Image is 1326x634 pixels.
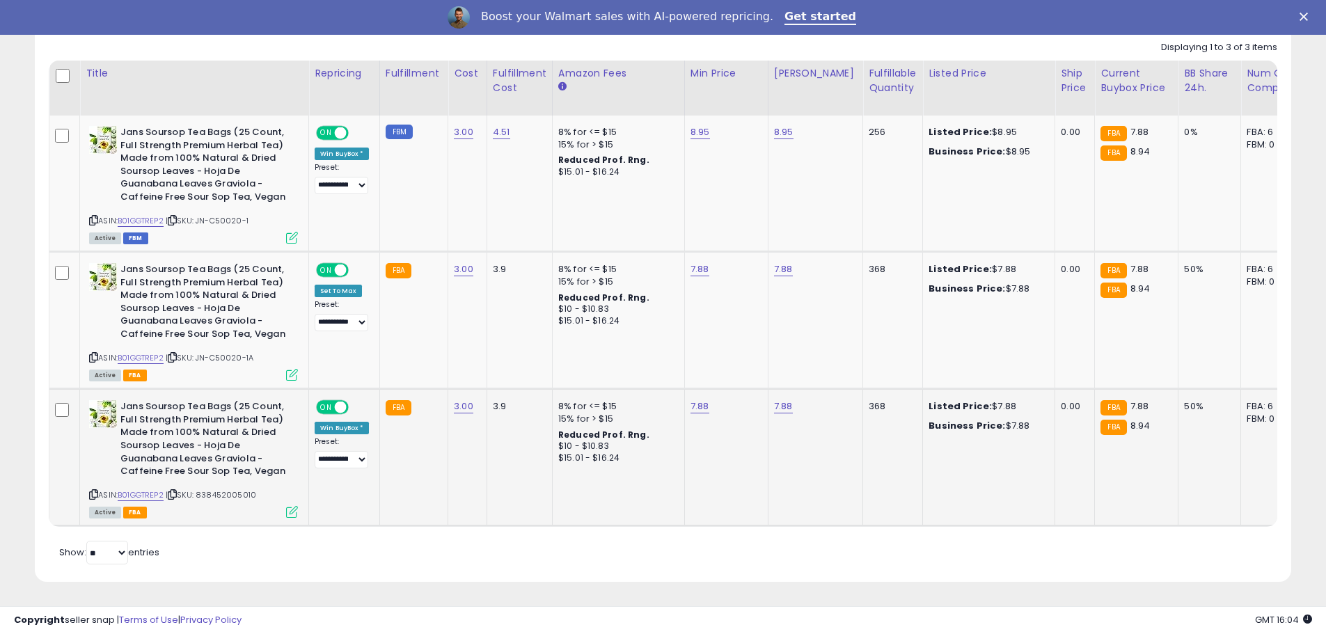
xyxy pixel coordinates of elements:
div: Current Buybox Price [1100,66,1172,95]
span: 7.88 [1130,125,1149,138]
div: FBM: 0 [1247,413,1293,425]
div: 8% for <= $15 [558,400,674,413]
a: 3.00 [454,125,473,139]
div: FBA: 6 [1247,400,1293,413]
div: FBA: 6 [1247,126,1293,138]
div: Win BuyBox * [315,422,369,434]
div: 50% [1184,400,1230,413]
div: Fulfillment Cost [493,66,546,95]
div: $10 - $10.83 [558,303,674,315]
div: 50% [1184,263,1230,276]
div: FBM: 0 [1247,276,1293,288]
div: ASIN: [89,400,298,516]
small: FBA [386,263,411,278]
b: Reduced Prof. Rng. [558,154,649,166]
div: 256 [869,126,912,138]
a: 7.88 [690,262,709,276]
div: Boost your Walmart sales with AI-powered repricing. [481,10,773,24]
small: FBA [1100,263,1126,278]
b: Listed Price: [929,262,992,276]
span: ON [317,264,335,276]
div: Preset: [315,163,369,194]
div: 0% [1184,126,1230,138]
div: $8.95 [929,145,1044,158]
b: Reduced Prof. Rng. [558,429,649,441]
div: 3.9 [493,263,542,276]
small: FBA [1100,126,1126,141]
a: 8.95 [774,125,794,139]
div: Fulfillable Quantity [869,66,917,95]
div: 368 [869,263,912,276]
span: ON [317,127,335,139]
img: Profile image for Adrian [448,6,470,29]
div: Displaying 1 to 3 of 3 items [1161,41,1277,54]
small: Amazon Fees. [558,81,567,93]
a: 8.95 [690,125,710,139]
div: Title [86,66,303,81]
div: ASIN: [89,126,298,242]
small: FBA [1100,283,1126,298]
div: Listed Price [929,66,1049,81]
a: Terms of Use [119,613,178,626]
div: 15% for > $15 [558,276,674,288]
div: Preset: [315,300,369,331]
div: $10 - $10.83 [558,441,674,452]
b: Jans Soursop Tea Bags (25 Count, Full Strength Premium Herbal Tea) Made from 100% Natural & Dried... [120,263,290,344]
div: 8% for <= $15 [558,126,674,138]
div: Close [1300,13,1313,21]
img: 51GFBp1HWzL._SL40_.jpg [89,126,117,154]
span: | SKU: JN-C50020-1 [166,215,248,226]
span: 7.88 [1130,262,1149,276]
span: FBM [123,232,148,244]
span: FBA [123,370,147,381]
small: FBA [386,400,411,415]
div: 8% for <= $15 [558,263,674,276]
span: Show: entries [59,546,159,559]
div: FBM: 0 [1247,138,1293,151]
div: Win BuyBox * [315,148,369,160]
div: $15.01 - $16.24 [558,452,674,464]
a: Get started [784,10,856,25]
div: Cost [454,66,481,81]
div: [PERSON_NAME] [774,66,857,81]
div: ASIN: [89,263,298,379]
div: Preset: [315,437,369,468]
img: 51GFBp1HWzL._SL40_.jpg [89,400,117,428]
span: All listings currently available for purchase on Amazon [89,232,121,244]
b: Listed Price: [929,125,992,138]
img: 51GFBp1HWzL._SL40_.jpg [89,263,117,291]
a: Privacy Policy [180,613,242,626]
div: BB Share 24h. [1184,66,1235,95]
small: FBA [1100,420,1126,435]
div: Num of Comp. [1247,66,1297,95]
span: OFF [347,402,369,413]
b: Business Price: [929,282,1005,295]
b: Jans Soursop Tea Bags (25 Count, Full Strength Premium Herbal Tea) Made from 100% Natural & Dried... [120,126,290,207]
div: 3.9 [493,400,542,413]
div: $7.88 [929,263,1044,276]
strong: Copyright [14,613,65,626]
span: FBA [123,507,147,518]
a: B01GGTREP2 [118,352,164,364]
div: Amazon Fees [558,66,679,81]
div: seller snap | | [14,614,242,627]
b: Listed Price: [929,399,992,413]
div: $7.88 [929,400,1044,413]
div: 15% for > $15 [558,413,674,425]
div: FBA: 6 [1247,263,1293,276]
span: ON [317,402,335,413]
span: 8.94 [1130,419,1151,432]
span: | SKU: 838452005010 [166,489,256,500]
b: Business Price: [929,419,1005,432]
b: Business Price: [929,145,1005,158]
span: OFF [347,127,369,139]
span: All listings currently available for purchase on Amazon [89,370,121,381]
small: FBA [1100,400,1126,415]
div: Repricing [315,66,374,81]
span: 8.94 [1130,282,1151,295]
a: 3.00 [454,399,473,413]
div: Fulfillment [386,66,442,81]
div: $7.88 [929,420,1044,432]
span: OFF [347,264,369,276]
a: B01GGTREP2 [118,215,164,227]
